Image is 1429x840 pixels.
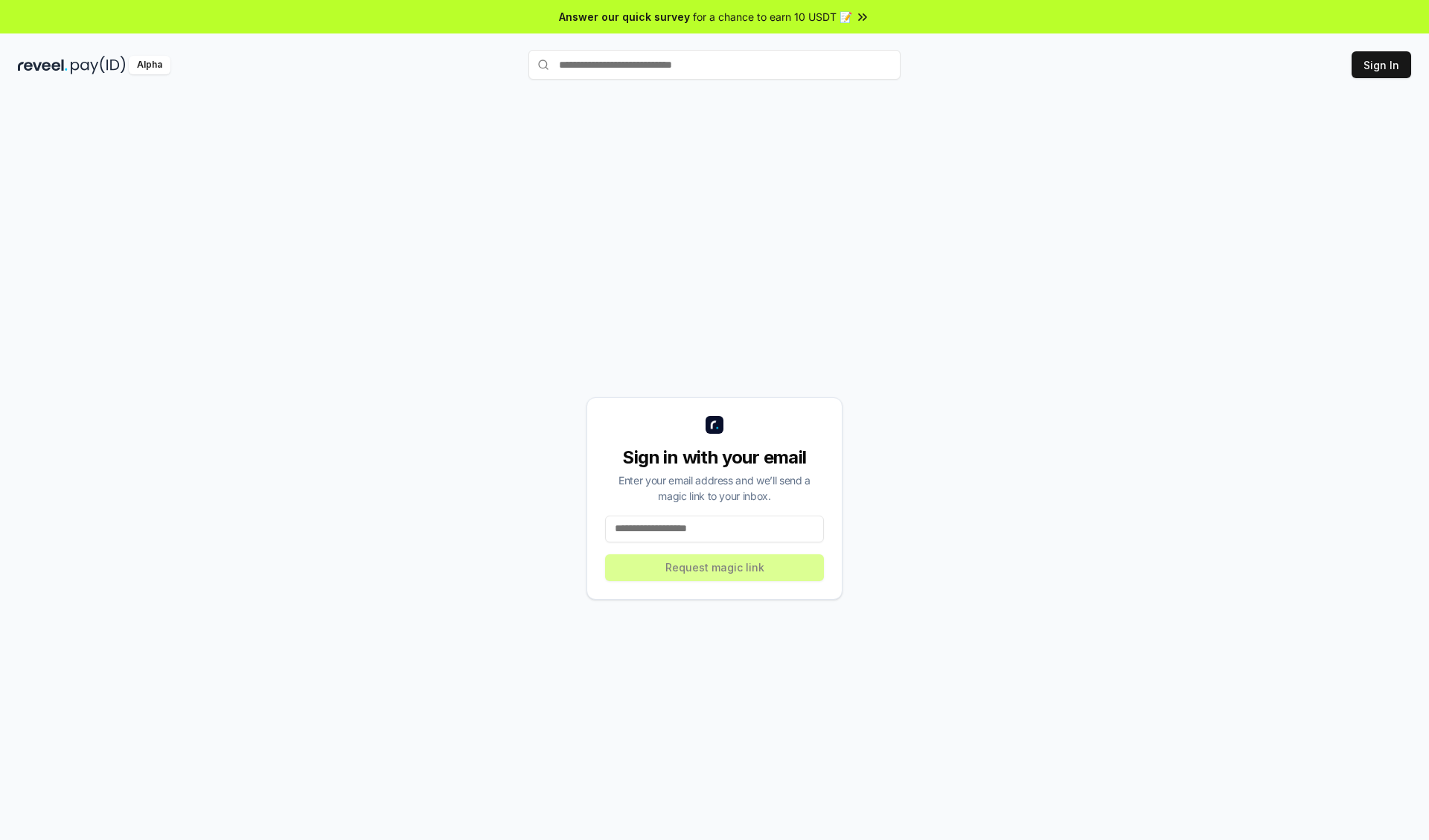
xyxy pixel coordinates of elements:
img: reveel_dark [18,56,68,74]
span: Answer our quick survey [559,9,690,25]
div: Alpha [129,56,170,74]
span: for a chance to earn 10 USDT 📝 [693,9,852,25]
img: pay_id [71,56,126,74]
div: Enter your email address and we’ll send a magic link to your inbox. [605,472,824,504]
div: Sign in with your email [605,446,824,469]
button: Sign In [1352,51,1411,78]
img: logo_small [706,416,723,434]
